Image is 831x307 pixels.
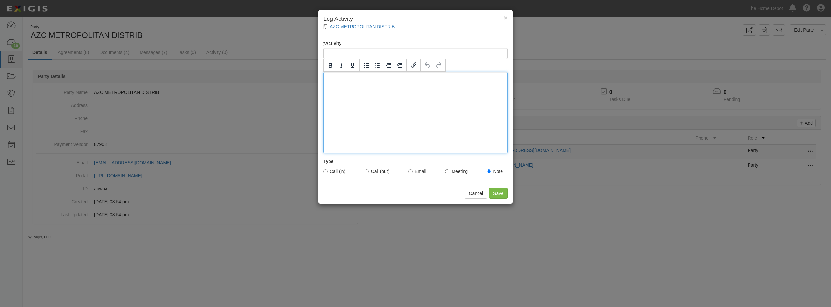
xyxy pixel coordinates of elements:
[323,15,508,23] h4: Log Activity
[487,168,503,174] label: Note
[325,60,336,71] button: Bold
[422,60,433,71] button: Undo
[365,169,369,173] input: Call (out)
[361,60,372,71] button: Bullet list
[323,168,345,174] label: Call (in)
[408,168,426,174] label: Email
[323,41,325,46] abbr: required
[487,169,491,173] input: Note
[394,60,405,71] button: Increase indent
[489,188,508,199] input: Save
[504,14,508,21] button: Close
[445,169,449,173] input: Meeting
[504,14,508,21] span: ×
[323,40,341,46] label: Activity
[445,168,468,174] label: Meeting
[323,158,334,165] label: Type
[365,168,390,174] label: Call (out)
[408,60,419,71] button: Insert/edit link
[323,169,328,173] input: Call (in)
[330,24,395,29] a: AZC METROPOLITAN DISTRIB
[336,60,347,71] button: Italic
[383,60,394,71] button: Decrease indent
[465,188,487,199] button: Cancel
[372,60,383,71] button: Numbered list
[347,60,358,71] button: Underline
[408,169,413,173] input: Email
[433,60,444,71] button: Redo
